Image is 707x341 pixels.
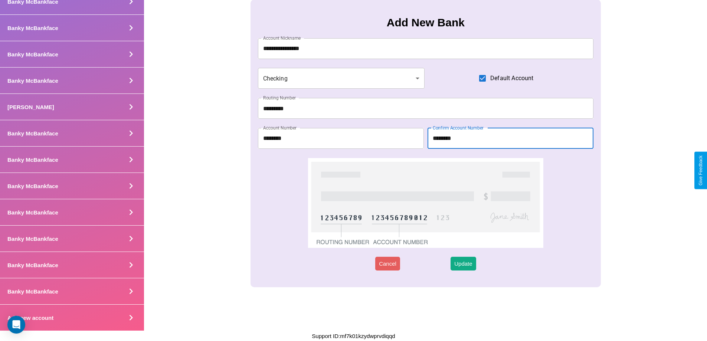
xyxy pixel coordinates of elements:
img: check [308,158,543,248]
div: Open Intercom Messenger [7,316,25,334]
h4: Banky McBankface [7,51,58,58]
div: Give Feedback [698,155,703,186]
h4: Add new account [7,315,53,321]
label: Confirm Account Number [433,125,484,131]
h4: Banky McBankface [7,262,58,268]
h3: Add New Bank [387,16,465,29]
label: Account Nickname [263,35,301,41]
h4: Banky McBankface [7,183,58,189]
h4: Banky McBankface [7,130,58,137]
label: Account Number [263,125,297,131]
h4: [PERSON_NAME] [7,104,54,110]
h4: Banky McBankface [7,78,58,84]
h4: Banky McBankface [7,157,58,163]
h4: Banky McBankface [7,25,58,31]
button: Cancel [375,257,400,270]
span: Default Account [490,74,533,83]
p: Support ID: mf7k01kzydwprvdiqqd [312,331,395,341]
label: Routing Number [263,95,296,101]
button: Update [451,257,476,270]
h4: Banky McBankface [7,236,58,242]
h4: Banky McBankface [7,288,58,295]
h4: Banky McBankface [7,209,58,216]
div: Checking [258,68,425,89]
